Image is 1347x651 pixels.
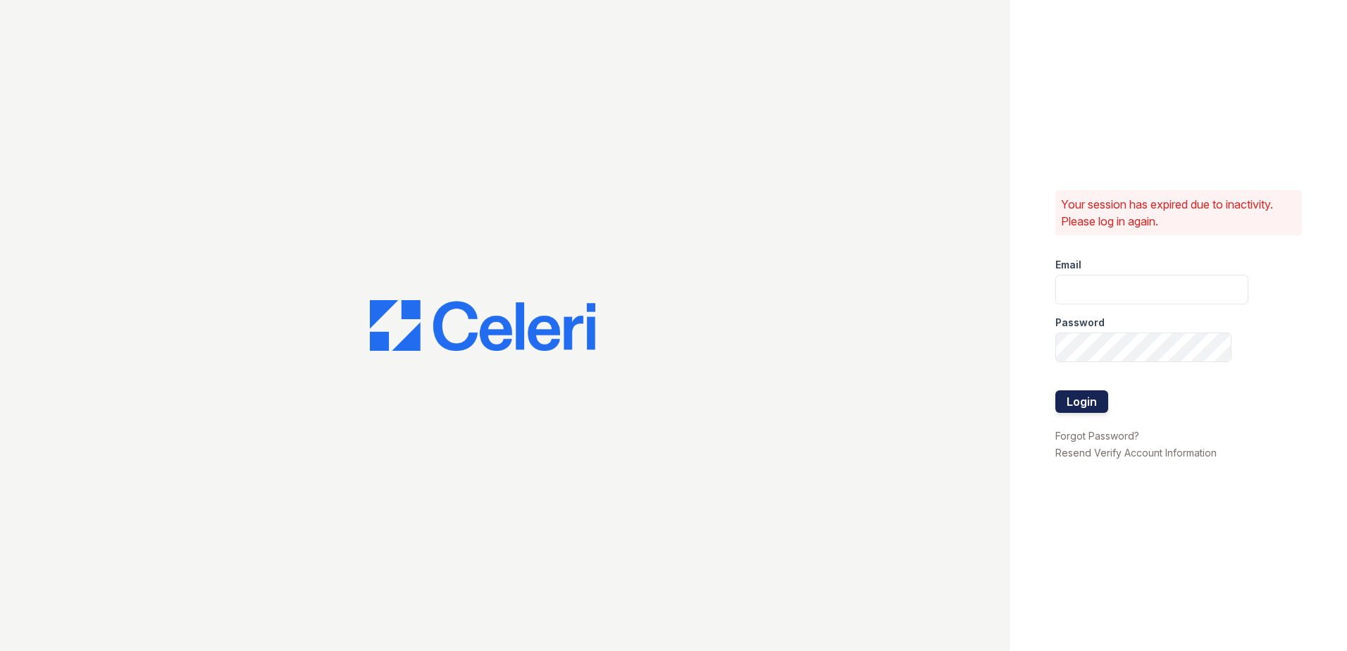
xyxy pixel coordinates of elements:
label: Email [1055,258,1081,272]
img: CE_Logo_Blue-a8612792a0a2168367f1c8372b55b34899dd931a85d93a1a3d3e32e68fde9ad4.png [370,300,595,351]
p: Your session has expired due to inactivity. Please log in again. [1061,196,1296,230]
a: Forgot Password? [1055,430,1139,442]
a: Resend Verify Account Information [1055,447,1217,459]
button: Login [1055,390,1108,413]
label: Password [1055,316,1105,330]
